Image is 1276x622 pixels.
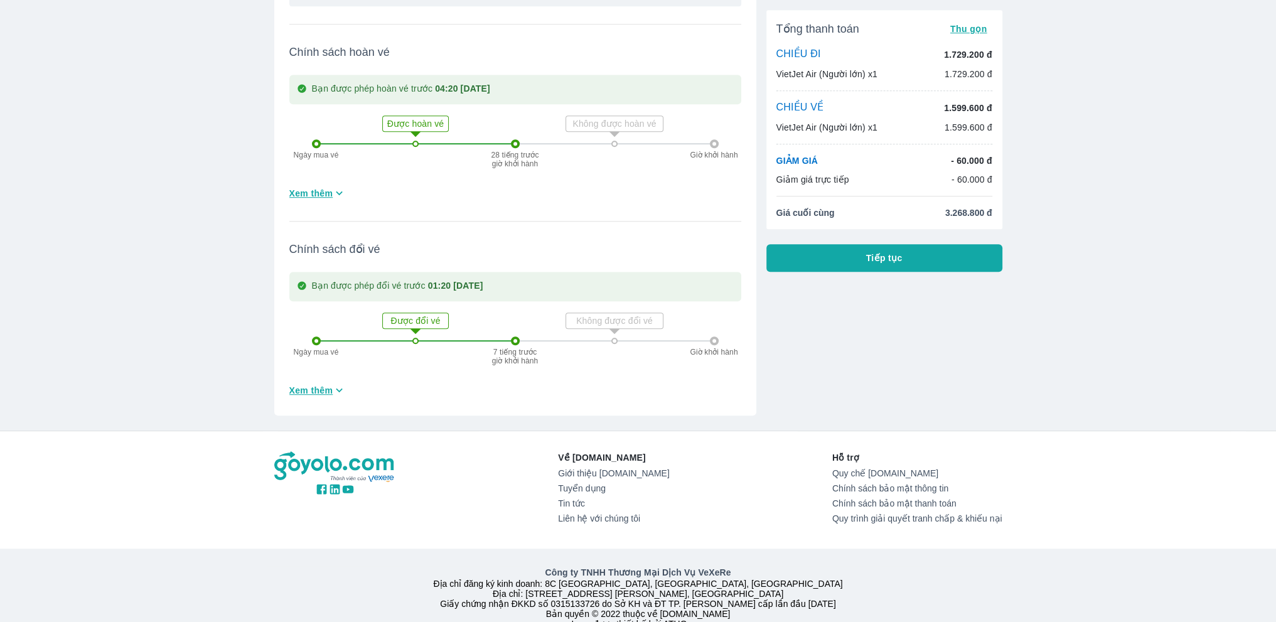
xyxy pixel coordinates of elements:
a: Quy trình giải quyết tranh chấp & khiếu nại [832,513,1002,523]
p: - 60.000 đ [951,154,992,167]
p: GIẢM GIÁ [776,154,818,167]
p: Công ty TNHH Thương Mại Dịch Vụ VeXeRe [277,566,1000,579]
p: Không được đổi vé [567,314,662,327]
p: 7 tiếng trước giờ khởi hành [490,348,540,365]
strong: 01:20 [DATE] [428,281,483,291]
button: Tiếp tục [766,244,1002,272]
p: 28 tiếng trước giờ khởi hành [490,151,540,168]
p: Không được hoàn vé [567,117,662,130]
p: CHIỀU VỀ [776,101,824,115]
span: Xem thêm [289,384,333,397]
span: 3.268.800 đ [945,206,992,219]
span: Tiếp tục [866,252,903,264]
p: 1.599.600 đ [944,102,992,114]
p: Giảm giá trực tiếp [776,173,849,186]
p: CHIỀU ĐI [776,48,821,62]
a: Liên hệ với chúng tôi [558,513,669,523]
p: Được đổi vé [384,314,447,327]
p: Được hoàn vé [384,117,447,130]
a: Tin tức [558,498,669,508]
span: Tổng thanh toán [776,21,859,36]
p: Ngày mua vé [288,348,345,357]
span: Xem thêm [289,187,333,200]
button: Xem thêm [284,183,351,203]
p: Giờ khởi hành [686,348,743,357]
p: VietJet Air (Người lớn) x1 [776,68,877,80]
span: Giá cuối cùng [776,206,835,219]
p: Về [DOMAIN_NAME] [558,451,669,464]
a: Chính sách bảo mật thông tin [832,483,1002,493]
p: 1.729.200 đ [945,68,992,80]
p: 1.599.600 đ [945,121,992,134]
span: Chính sách hoàn vé [289,45,741,60]
p: - 60.000 đ [952,173,992,186]
p: Hỗ trợ [832,451,1002,464]
p: Giờ khởi hành [686,151,743,159]
p: Ngày mua vé [288,151,345,159]
a: Quy chế [DOMAIN_NAME] [832,468,1002,478]
a: Tuyển dụng [558,483,669,493]
a: Chính sách bảo mật thanh toán [832,498,1002,508]
p: Bạn được phép hoàn vé trước [312,82,490,97]
p: VietJet Air (Người lớn) x1 [776,121,877,134]
p: Bạn được phép đổi vé trước [312,279,483,294]
button: Thu gọn [945,20,992,38]
a: Giới thiệu [DOMAIN_NAME] [558,468,669,478]
button: Xem thêm [284,380,351,400]
span: Chính sách đổi vé [289,242,741,257]
p: 1.729.200 đ [944,48,992,61]
span: Thu gọn [950,24,987,34]
img: logo [274,451,396,483]
strong: 04:20 [DATE] [435,83,490,94]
